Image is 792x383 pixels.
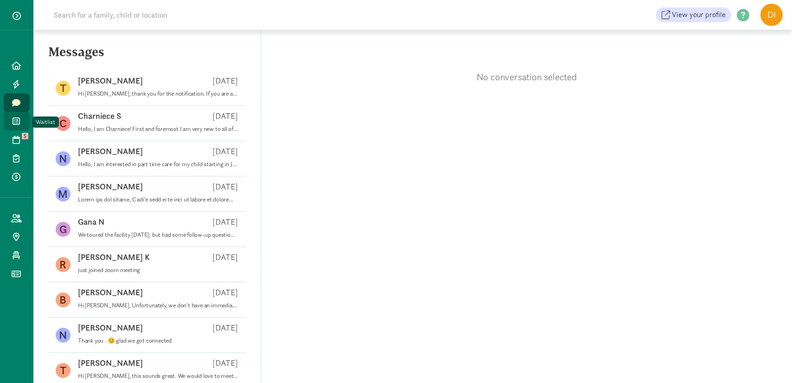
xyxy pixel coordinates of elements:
[213,322,238,333] p: [DATE]
[78,372,238,380] p: Hi [PERSON_NAME], this sounds great. We would love to meet [PERSON_NAME], so we are happy to have...
[56,328,71,343] figure: N
[56,151,71,166] figure: N
[78,181,143,192] p: [PERSON_NAME]
[78,216,104,227] p: Gana N
[78,196,238,203] p: Lorem ips dol sitame, C adi'e sedd ei te inci ut labore et dolorem aliquae adminimv quisnost. Ex ...
[213,181,238,192] p: [DATE]
[672,9,726,20] span: View your profile
[78,266,238,274] p: just joined zoom meeting
[213,146,238,157] p: [DATE]
[78,75,143,86] p: [PERSON_NAME]
[78,252,150,263] p: [PERSON_NAME] K
[78,231,238,239] p: We toured the facility [DATE]; but had some follow-up questions. We hope someone can answer the q...
[36,117,55,127] div: Waitlist
[656,7,731,22] a: View your profile
[213,110,238,122] p: [DATE]
[56,257,71,272] figure: R
[78,322,143,333] p: [PERSON_NAME]
[56,292,71,307] figure: B
[78,90,238,97] p: Hi [PERSON_NAME], thank you for the notification. If you are able to share your availability of d...
[56,222,71,237] figure: G
[22,133,28,139] span: 5
[213,75,238,86] p: [DATE]
[213,252,238,263] p: [DATE]
[78,302,238,309] p: Hi [PERSON_NAME], Unfortunately, we don't have an immediate opening for that age group, but we do...
[33,45,261,67] h5: Messages
[78,125,238,133] p: Hello, I am Charniece! First and foremost I am very new to all of this so I’m not as well versed....
[56,187,71,201] figure: M
[213,216,238,227] p: [DATE]
[78,161,238,168] p: Hello, I am interested in part time care for my child starting in January. Is this something you ...
[48,6,309,24] input: Search for a family, child or location
[213,287,238,298] p: [DATE]
[56,81,71,96] figure: T
[78,146,143,157] p: [PERSON_NAME]
[56,116,71,131] figure: C
[78,357,143,369] p: [PERSON_NAME]
[56,363,71,378] figure: T
[4,130,30,149] a: 5
[78,110,121,122] p: Charniece S
[78,287,143,298] p: [PERSON_NAME]
[78,337,238,344] p: Thank you . 😊 glad we got connected
[213,357,238,369] p: [DATE]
